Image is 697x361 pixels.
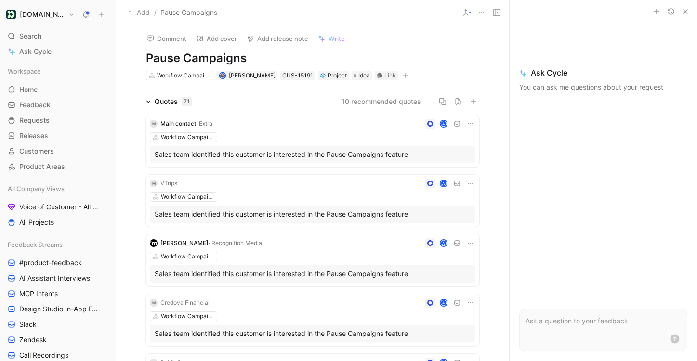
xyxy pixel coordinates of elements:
h1: [DOMAIN_NAME] [20,10,65,19]
span: All Projects [19,218,54,227]
span: Product Areas [19,162,65,171]
span: Releases [19,131,48,141]
span: #product-feedback [19,258,82,268]
div: M [150,180,158,187]
div: Idea [352,71,372,80]
button: Customer.io[DOMAIN_NAME] [4,8,77,21]
span: Customers [19,146,54,156]
span: Workspace [8,66,41,76]
button: Comment [142,32,191,45]
a: Requests [4,113,112,128]
div: Credova Financial [160,298,210,308]
span: Design Studio In-App Feedback [19,304,100,314]
div: 💠Project [318,71,349,80]
a: Zendesk [4,333,112,347]
span: [PERSON_NAME] [160,239,209,246]
span: Search [19,30,41,42]
span: All Company Views [8,184,65,193]
div: Workflow Campaigns [157,71,211,80]
img: logo [150,239,158,247]
div: Workflow Campaigns [161,311,215,321]
a: Product Areas [4,159,112,174]
span: Feedback Streams [8,240,63,249]
a: AI Assistant Interviews [4,271,112,285]
div: Link [384,71,396,80]
div: Feedback Streams [4,237,112,252]
a: Slack [4,317,112,332]
span: Write [329,34,345,43]
span: Pause Campaigns [160,7,217,18]
button: 10 recommended quotes [342,96,421,107]
a: Design Studio In-App Feedback [4,302,112,316]
span: Zendesk [19,335,47,345]
span: Idea [358,71,370,80]
div: M [150,120,158,128]
img: avatar [220,73,225,78]
a: Feedback [4,98,112,112]
button: Write [314,32,349,45]
div: Sales team identified this customer is interested in the Pause Campaigns feature [155,208,471,220]
span: [PERSON_NAME] [229,72,276,79]
span: / [154,7,157,18]
span: Feedback [19,100,51,110]
a: Customers [4,144,112,158]
img: Customer.io [6,10,16,19]
a: Voice of Customer - All Areas [4,200,112,214]
span: · Recognition Media [209,239,262,246]
div: A [441,240,447,246]
span: MCP Intents [19,289,58,298]
div: VTrips [160,179,177,188]
div: Workflow Campaigns [161,252,215,261]
a: All Projects [4,215,112,230]
span: Ask Cycle [19,46,52,57]
img: 💠 [320,73,326,78]
span: AI Assistant Interviews [19,273,90,283]
div: All Company Views [4,181,112,196]
div: Sales team identified this customer is interested in the Pause Campaigns feature [155,268,471,280]
button: Add [126,7,152,18]
span: Slack [19,320,37,329]
a: #product-feedback [4,256,112,270]
p: You can ask me questions about your request [519,81,687,93]
h1: Pause Campaigns [146,51,479,66]
div: 71 [182,97,192,106]
div: Workflow Campaigns [161,132,215,142]
a: MCP Intents [4,286,112,301]
div: Quotes71 [142,96,196,107]
div: A [441,300,447,306]
div: Workspace [4,64,112,78]
div: Workflow Campaigns [161,192,215,202]
div: M [150,299,158,307]
button: Add cover [192,32,241,45]
span: Home [19,85,38,94]
span: Main contact [160,120,196,127]
a: Home [4,82,112,97]
div: Search [4,29,112,43]
span: Voice of Customer - All Areas [19,202,99,212]
div: Sales team identified this customer is interested in the Pause Campaigns feature [155,149,471,160]
div: Project [320,71,347,80]
a: Ask Cycle [4,44,112,59]
a: Releases [4,129,112,143]
div: Quotes [155,96,192,107]
div: All Company ViewsVoice of Customer - All AreasAll Projects [4,181,112,230]
button: Add release note [242,32,313,45]
div: CUS-15191 [282,71,313,80]
div: A [441,121,447,127]
span: Call Recordings [19,350,68,360]
span: · Extra [196,120,212,127]
div: Sales team identified this customer is interested in the Pause Campaigns feature [155,328,471,339]
span: Ask Cycle [519,67,687,78]
span: Requests [19,116,50,125]
div: A [441,180,447,187]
